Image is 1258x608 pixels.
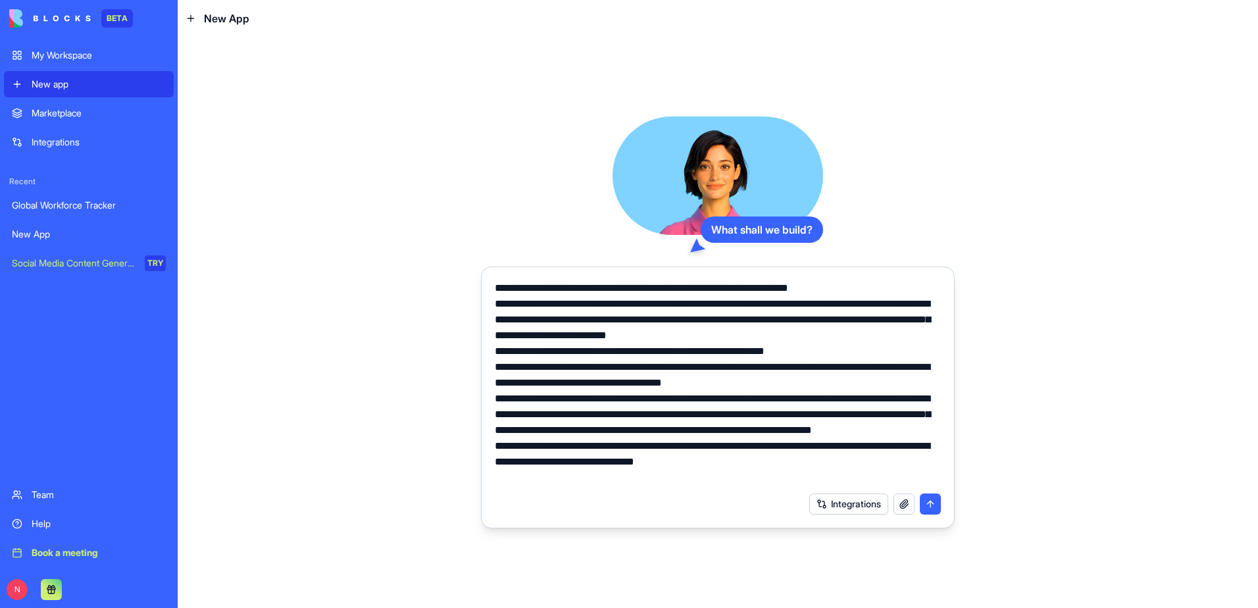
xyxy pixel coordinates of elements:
[101,9,133,28] div: BETA
[701,216,823,243] div: What shall we build?
[32,488,166,501] div: Team
[32,107,166,120] div: Marketplace
[12,199,166,212] div: Global Workforce Tracker
[145,255,166,271] div: TRY
[32,546,166,559] div: Book a meeting
[4,221,174,247] a: New App
[4,250,174,276] a: Social Media Content GeneratorTRY
[7,579,28,600] span: N
[12,257,136,270] div: Social Media Content Generator
[4,482,174,508] a: Team
[9,9,91,28] img: logo
[12,228,166,241] div: New App
[4,42,174,68] a: My Workspace
[9,9,133,28] a: BETA
[4,192,174,218] a: Global Workforce Tracker
[4,176,174,187] span: Recent
[809,494,888,515] button: Integrations
[32,517,166,530] div: Help
[32,136,166,149] div: Integrations
[32,78,166,91] div: New app
[4,71,174,97] a: New app
[4,540,174,566] a: Book a meeting
[4,100,174,126] a: Marketplace
[4,129,174,155] a: Integrations
[4,511,174,537] a: Help
[204,11,249,26] span: New App
[32,49,166,62] div: My Workspace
